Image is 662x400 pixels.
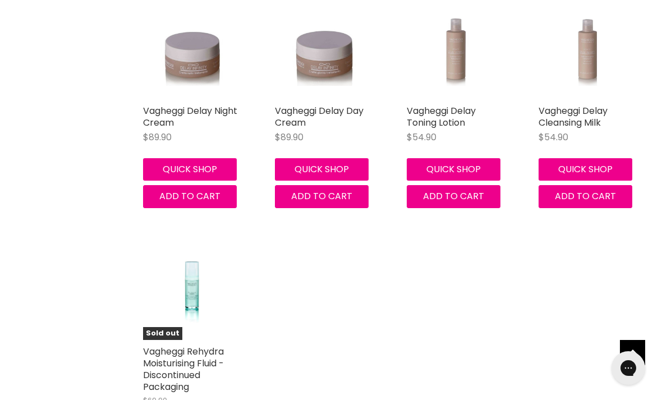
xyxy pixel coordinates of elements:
button: Quick shop [407,158,500,181]
span: Add to cart [159,190,220,203]
a: Vagheggi Delay Night Cream [143,104,237,129]
button: Quick shop [275,158,369,181]
button: Quick shop [539,158,632,181]
span: Add to cart [555,190,616,203]
a: Vagheggi Rehydra Moisturising Fluid - Discontinued Packaging [143,345,224,393]
a: Vagheggi Rehydra Moisturising Fluid - Discontinued PackagingSold out [143,242,241,340]
a: Vagheggi Delay Toning Lotion [407,104,476,129]
img: Vagheggi Rehydra Moisturising Fluid - Discontinued Packaging [159,242,225,340]
span: $89.90 [143,131,172,144]
img: Vagheggi Delay Day Cream [291,1,357,99]
span: Sold out [143,327,182,340]
span: Add to cart [291,190,352,203]
span: Add to cart [423,190,484,203]
a: Vagheggi Delay Day Cream [275,1,373,99]
iframe: Gorgias live chat messenger [606,347,651,389]
button: Add to cart [407,185,500,208]
img: Vagheggi Delay Night Cream [159,1,225,99]
a: Vagheggi Delay Cleansing Milk [539,1,637,99]
img: Vagheggi Delay Toning Lotion [423,1,489,99]
span: $54.90 [407,131,436,144]
a: Vagheggi Delay Day Cream [275,104,364,129]
span: $89.90 [275,131,304,144]
button: Add to cart [539,185,632,208]
a: Vagheggi Delay Night Cream [143,1,241,99]
button: Add to cart [275,185,369,208]
a: Vagheggi Delay Toning Lotion [407,1,505,99]
button: Add to cart [143,185,237,208]
button: Quick shop [143,158,237,181]
img: Vagheggi Delay Cleansing Milk [555,1,620,99]
span: $54.90 [539,131,568,144]
a: Vagheggi Delay Cleansing Milk [539,104,608,129]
